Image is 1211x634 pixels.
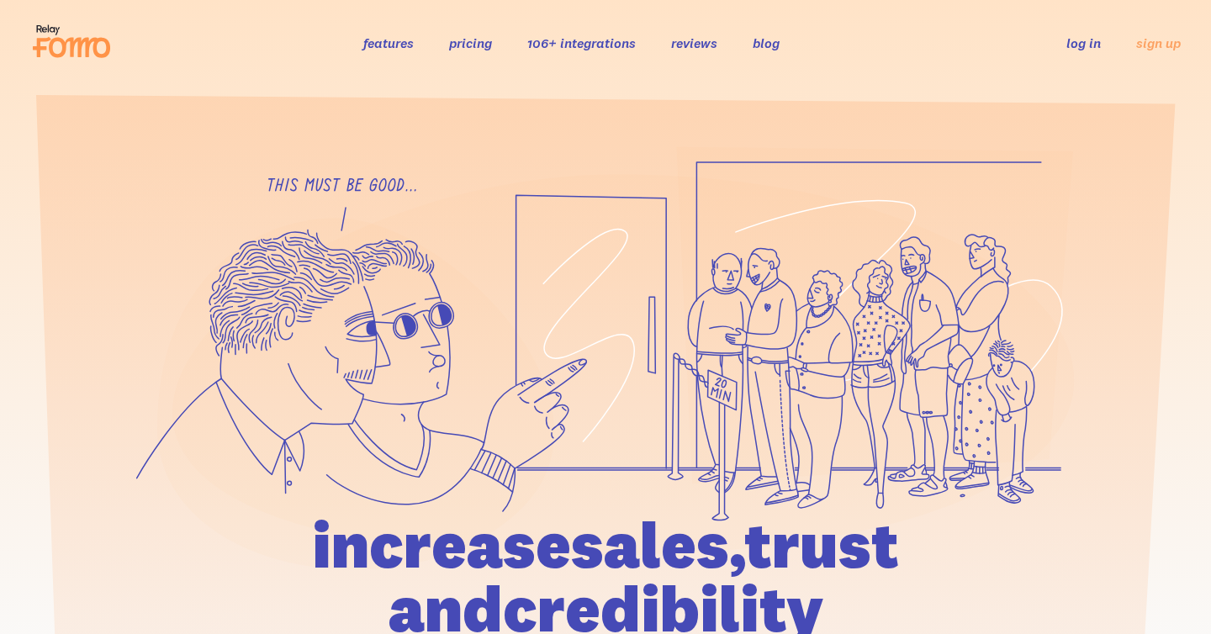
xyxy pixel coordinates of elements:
[1066,34,1101,51] a: log in
[671,34,717,51] a: reviews
[753,34,780,51] a: blog
[1136,34,1181,52] a: sign up
[363,34,414,51] a: features
[527,34,636,51] a: 106+ integrations
[449,34,492,51] a: pricing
